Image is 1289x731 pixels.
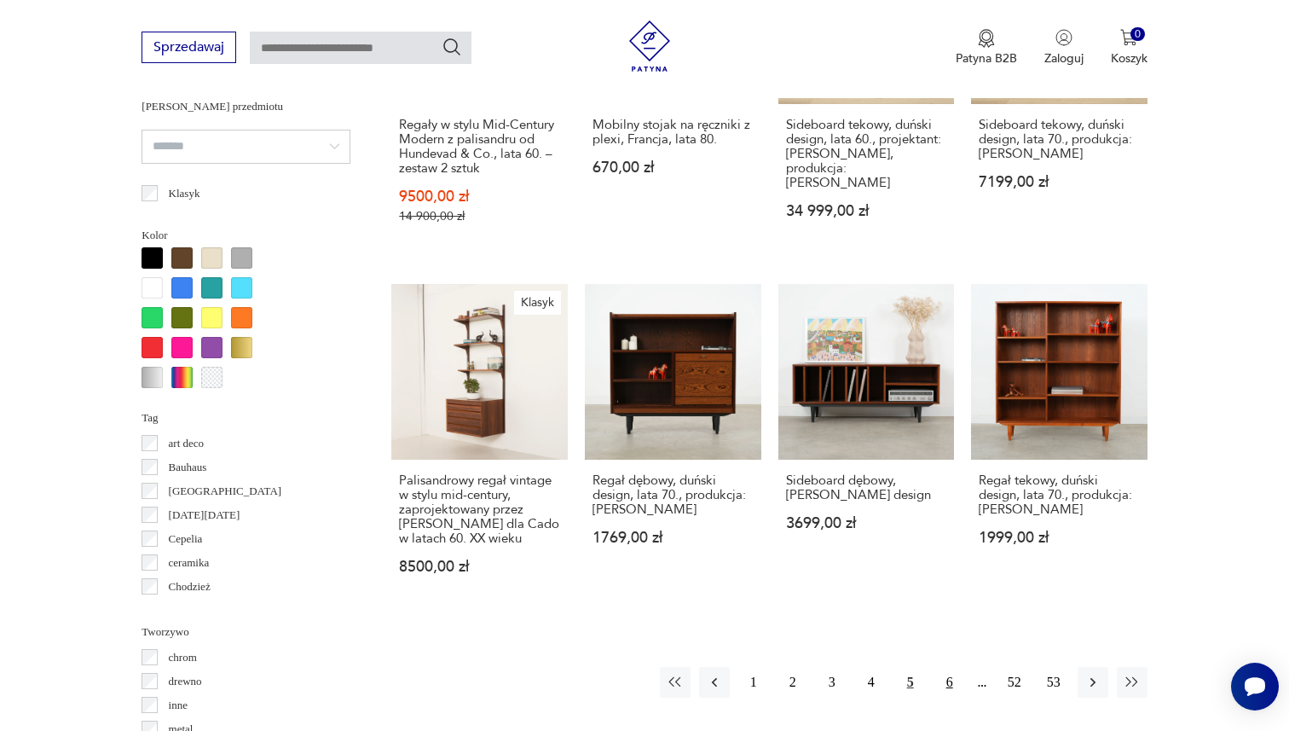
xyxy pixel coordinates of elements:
[169,530,203,548] p: Cepelia
[169,601,210,620] p: Ćmielów
[169,506,240,525] p: [DATE][DATE]
[169,554,210,572] p: ceramika
[169,434,205,453] p: art deco
[956,50,1017,67] p: Patyna B2B
[585,284,761,608] a: Regał dębowy, duński design, lata 70., produkcja: DaniaRegał dębowy, duński design, lata 70., pro...
[979,473,1140,517] h3: Regał tekowy, duński design, lata 70., produkcja: [PERSON_NAME]
[399,209,560,223] p: 14 900,00 zł
[169,648,197,667] p: chrom
[1055,29,1072,46] img: Ikonka użytkownika
[956,29,1017,67] a: Ikona medaluPatyna B2B
[1130,27,1145,42] div: 0
[142,43,236,55] a: Sprzedawaj
[786,204,947,218] p: 34 999,00 zł
[1038,667,1069,698] button: 53
[999,667,1030,698] button: 52
[142,97,350,116] p: [PERSON_NAME] przedmiotu
[1044,29,1084,67] button: Zaloguj
[169,672,202,691] p: drewno
[786,516,947,531] p: 3699,00 zł
[778,284,955,608] a: Sideboard dębowy, skandynawski designSideboard dębowy, [PERSON_NAME] design3699,00 zł
[592,118,754,147] h3: Mobilny stojak na ręczniki z plexi, Francja, lata 80.
[738,667,769,698] button: 1
[1044,50,1084,67] p: Zaloguj
[399,118,560,176] h3: Regały w stylu Mid-Century Modern z palisandru od Hundevad & Co., lata 60. – zestaw 2 sztuk
[169,696,188,715] p: inne
[399,473,560,546] h3: Palisandrowy regał vintage w stylu mid-century, zaprojektowany przez [PERSON_NAME] dla Cado w lat...
[169,482,282,501] p: [GEOGRAPHIC_DATA]
[956,29,1017,67] button: Patyna B2B
[399,560,560,574] p: 8500,00 zł
[817,667,847,698] button: 3
[895,667,926,698] button: 5
[142,623,350,641] p: Tworzywo
[1120,29,1137,46] img: Ikona koszyka
[934,667,965,698] button: 6
[142,226,350,245] p: Kolor
[979,175,1140,189] p: 7199,00 zł
[786,118,947,190] h3: Sideboard tekowy, duński design, lata 60., projektant: [PERSON_NAME], produkcja: [PERSON_NAME]
[1231,663,1279,711] iframe: Smartsupp widget button
[442,37,462,57] button: Szukaj
[1111,29,1147,67] button: 0Koszyk
[979,118,1140,161] h3: Sideboard tekowy, duński design, lata 70., produkcja: [PERSON_NAME]
[1111,50,1147,67] p: Koszyk
[592,160,754,175] p: 670,00 zł
[169,458,207,477] p: Bauhaus
[399,189,560,204] p: 9500,00 zł
[856,667,887,698] button: 4
[592,473,754,517] h3: Regał dębowy, duński design, lata 70., produkcja: [PERSON_NAME]
[142,32,236,63] button: Sprzedawaj
[786,473,947,502] h3: Sideboard dębowy, [PERSON_NAME] design
[978,29,995,48] img: Ikona medalu
[979,531,1140,545] p: 1999,00 zł
[169,577,211,596] p: Chodzież
[592,531,754,545] p: 1769,00 zł
[391,284,568,608] a: KlasykPalisandrowy regał vintage w stylu mid-century, zaprojektowany przez Poula Cadoviusa dla Ca...
[777,667,808,698] button: 2
[971,284,1147,608] a: Regał tekowy, duński design, lata 70., produkcja: DaniaRegał tekowy, duński design, lata 70., pro...
[142,409,350,427] p: Tag
[624,20,675,72] img: Patyna - sklep z meblami i dekoracjami vintage
[169,184,200,203] p: Klasyk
